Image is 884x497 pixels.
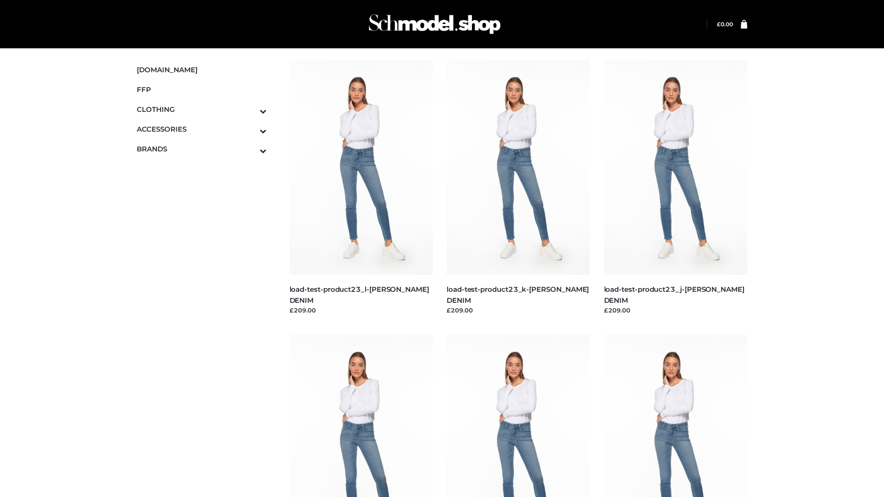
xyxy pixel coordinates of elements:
button: Toggle Submenu [234,139,267,159]
span: £ [717,21,721,28]
a: £0.00 [717,21,733,28]
a: ACCESSORIESToggle Submenu [137,119,267,139]
div: £209.00 [604,306,748,315]
a: load-test-product23_l-[PERSON_NAME] DENIM [290,285,429,304]
a: BRANDSToggle Submenu [137,139,267,159]
a: [DOMAIN_NAME] [137,60,267,80]
span: BRANDS [137,144,267,154]
div: £209.00 [290,306,433,315]
span: CLOTHING [137,104,267,115]
img: Schmodel Admin 964 [366,6,504,42]
a: FFP [137,80,267,99]
a: load-test-product23_k-[PERSON_NAME] DENIM [447,285,589,304]
span: [DOMAIN_NAME] [137,64,267,75]
a: load-test-product23_j-[PERSON_NAME] DENIM [604,285,744,304]
button: Toggle Submenu [234,99,267,119]
span: FFP [137,84,267,95]
div: £209.00 [447,306,590,315]
a: CLOTHINGToggle Submenu [137,99,267,119]
span: ACCESSORIES [137,124,267,134]
button: Toggle Submenu [234,119,267,139]
bdi: 0.00 [717,21,733,28]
